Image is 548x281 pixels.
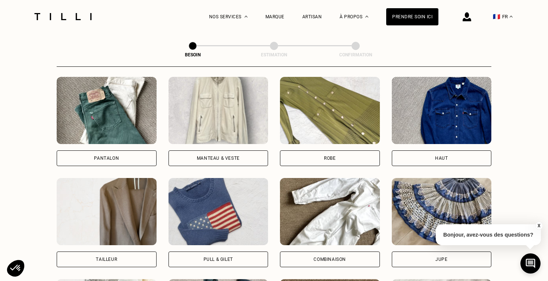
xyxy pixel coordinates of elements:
div: Besoin [155,52,230,57]
img: Tilli retouche votre Manteau & Veste [169,77,268,144]
a: Marque [265,14,284,19]
img: Menu déroulant à propos [365,16,368,18]
div: Tailleur [96,257,117,262]
p: Bonjour, avez-vous des questions? [436,224,541,245]
img: Tilli retouche votre Jupe [392,178,492,245]
button: X [535,222,542,230]
div: Pull & gilet [204,257,233,262]
div: Combinaison [314,257,346,262]
img: Tilli retouche votre Robe [280,77,380,144]
div: Robe [324,156,336,160]
div: Haut [435,156,448,160]
a: Prendre soin ici [386,8,438,25]
span: 🇫🇷 [493,13,500,20]
div: Jupe [435,257,447,262]
div: Manteau & Veste [197,156,240,160]
img: Tilli retouche votre Tailleur [57,178,157,245]
img: Logo du service de couturière Tilli [32,13,94,20]
img: Tilli retouche votre Haut [392,77,492,144]
div: Estimation [237,52,311,57]
img: Menu déroulant [245,16,248,18]
img: menu déroulant [510,16,513,18]
img: icône connexion [463,12,471,21]
div: Confirmation [318,52,393,57]
div: Pantalon [94,156,119,160]
a: Artisan [302,14,322,19]
img: Tilli retouche votre Pull & gilet [169,178,268,245]
img: Tilli retouche votre Pantalon [57,77,157,144]
img: Tilli retouche votre Combinaison [280,178,380,245]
